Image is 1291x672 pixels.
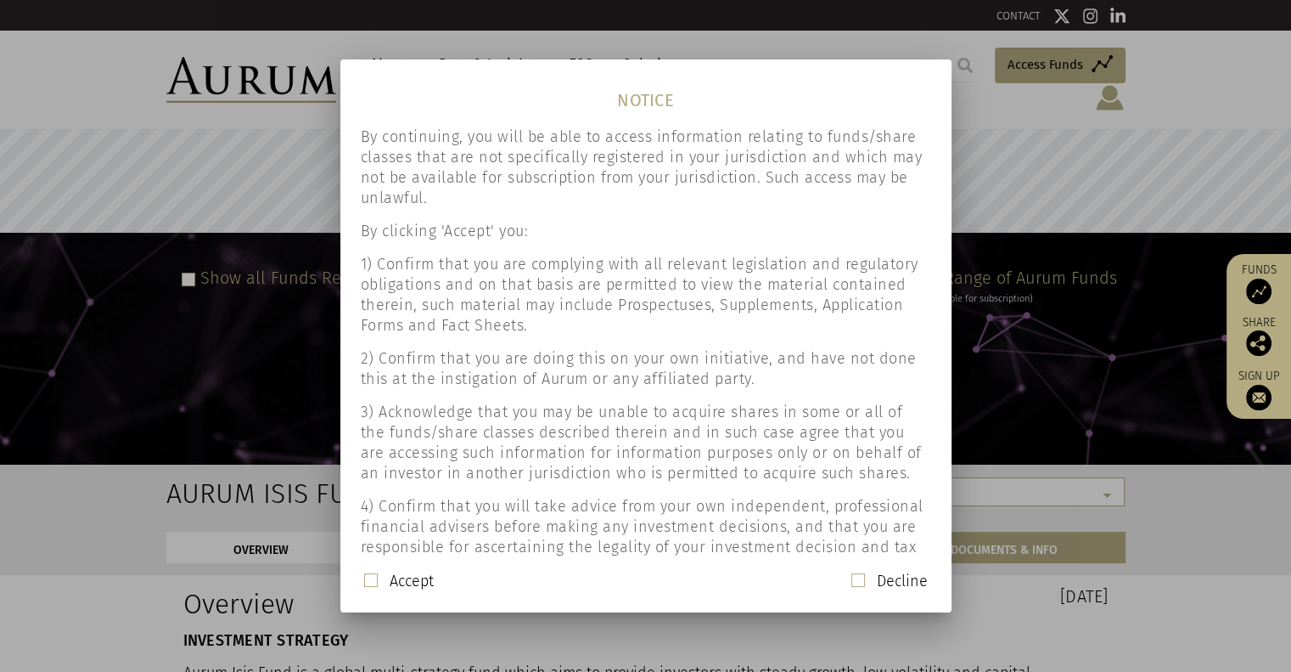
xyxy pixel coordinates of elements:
p: By clicking 'Accept' you: [361,221,931,241]
label: Decline [877,571,928,591]
a: Funds [1235,263,1283,304]
p: 2) Confirm that you are doing this on your own initiative, and have not done this at the instigat... [361,348,931,389]
a: Sign up [1235,369,1283,410]
img: Share this post [1246,330,1271,356]
p: By continuing, you will be able to access information relating to funds/share classes that are no... [361,127,931,208]
h1: NOTICE [340,72,951,114]
p: 3) Acknowledge that you may be unable to acquire shares in some or all of the funds/share classes... [361,402,931,483]
label: Accept [390,571,434,591]
div: Share [1235,317,1283,356]
img: Sign up to our newsletter [1246,385,1271,410]
p: 4) Confirm that you will take advice from your own independent, professional financial advisers b... [361,496,931,578]
p: 1) Confirm that you are complying with all relevant legislation and regulatory obligations and on... [361,254,931,336]
img: Access Funds [1246,279,1271,304]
